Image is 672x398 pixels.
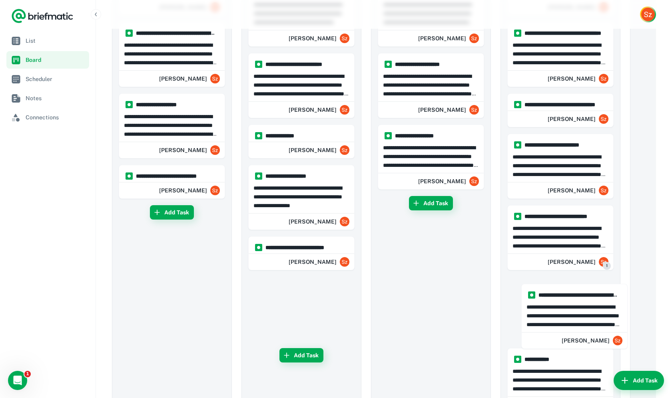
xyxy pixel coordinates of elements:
[279,348,323,362] button: Add Task
[6,70,89,88] a: Scheduler
[8,371,27,390] iframe: Intercom live chat
[409,196,453,210] button: Add Task
[640,6,656,22] button: Account button
[6,109,89,126] a: Connections
[24,371,31,377] span: 1
[26,36,86,45] span: List
[6,51,89,69] a: Board
[26,113,86,122] span: Connections
[26,55,86,64] span: Board
[26,75,86,83] span: Scheduler
[6,32,89,50] a: List
[614,371,664,390] button: Add Task
[641,8,655,21] img: Sze Yick
[11,8,74,24] a: Logo
[26,94,86,103] span: Notes
[150,205,194,220] button: Add Task
[6,89,89,107] a: Notes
